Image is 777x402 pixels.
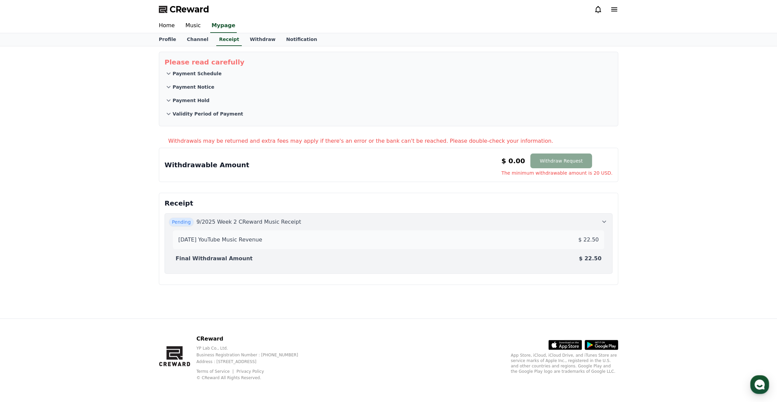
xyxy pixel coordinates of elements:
a: Terms of Service [196,369,235,374]
p: $ 22.50 [578,236,599,244]
a: Privacy Policy [236,369,264,374]
a: Notification [281,33,322,46]
p: Payment Schedule [173,70,222,77]
p: Final Withdrawal Amount [176,255,253,263]
p: YP Lab Co., Ltd. [196,346,309,351]
p: Address : [STREET_ADDRESS] [196,359,309,364]
a: Receipt [216,33,242,46]
a: Home [153,19,180,33]
p: Payment Hold [173,97,210,104]
button: Payment Notice [165,80,612,94]
p: [DATE] YouTube Music Revenue [178,236,262,244]
p: Please read carefully [165,57,612,67]
p: © CReward All Rights Reserved. [196,375,309,381]
p: Receipt [165,198,612,208]
span: CReward [170,4,209,15]
p: Withdrawable Amount [165,160,249,170]
a: Mypage [210,19,237,33]
p: $ 0.00 [501,156,525,166]
p: Validity Period of Payment [173,110,243,117]
button: Validity Period of Payment [165,107,612,121]
p: $ 22.50 [579,255,601,263]
p: Payment Notice [173,84,214,90]
span: Pending [169,218,194,226]
p: App Store, iCloud, iCloud Drive, and iTunes Store are service marks of Apple Inc., registered in ... [511,353,618,374]
a: CReward [159,4,209,15]
a: Home [2,213,44,230]
button: Pending 9/2025 Week 2 CReward Music Receipt [DATE] YouTube Music Revenue $ 22.50 Final Withdrawal... [165,213,612,274]
span: Settings [99,223,116,228]
a: Channel [181,33,214,46]
p: 9/2025 Week 2 CReward Music Receipt [196,218,301,226]
button: Payment Schedule [165,67,612,80]
p: Business Registration Number : [PHONE_NUMBER] [196,352,309,358]
span: Home [17,223,29,228]
span: Messages [56,223,76,229]
button: Payment Hold [165,94,612,107]
a: Settings [87,213,129,230]
p: Withdrawals may be returned and extra fees may apply if there's an error or the bank can't be rea... [168,137,618,145]
a: Messages [44,213,87,230]
span: The minimum withdrawable amount is 20 USD. [501,170,612,176]
a: Music [180,19,206,33]
a: Profile [153,33,181,46]
button: Withdraw Request [530,153,592,168]
p: CReward [196,335,309,343]
a: Withdraw [244,33,281,46]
